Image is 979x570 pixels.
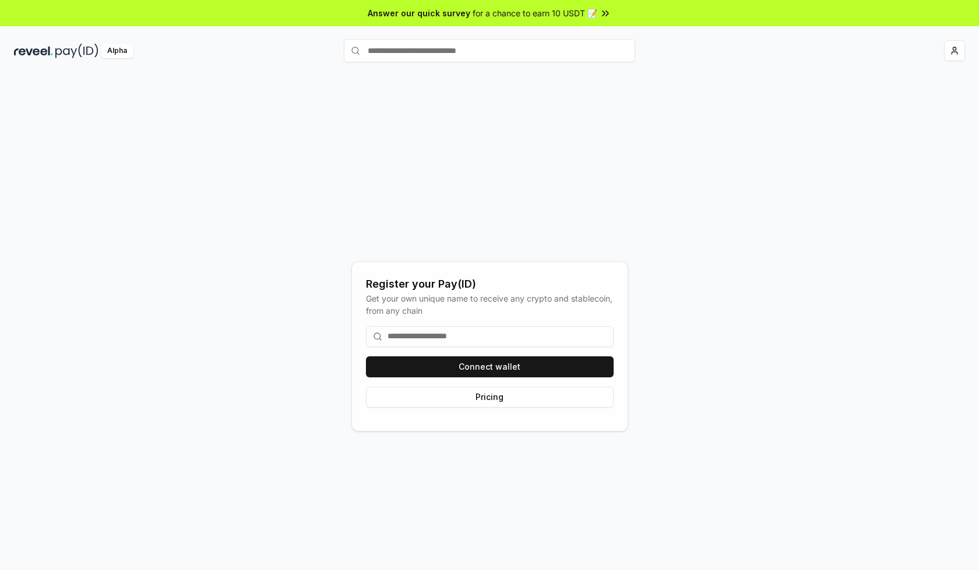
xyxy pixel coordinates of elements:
[101,44,133,58] div: Alpha
[366,387,614,408] button: Pricing
[473,7,597,19] span: for a chance to earn 10 USDT 📝
[14,44,53,58] img: reveel_dark
[366,292,614,317] div: Get your own unique name to receive any crypto and stablecoin, from any chain
[366,276,614,292] div: Register your Pay(ID)
[366,356,614,377] button: Connect wallet
[368,7,470,19] span: Answer our quick survey
[55,44,98,58] img: pay_id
